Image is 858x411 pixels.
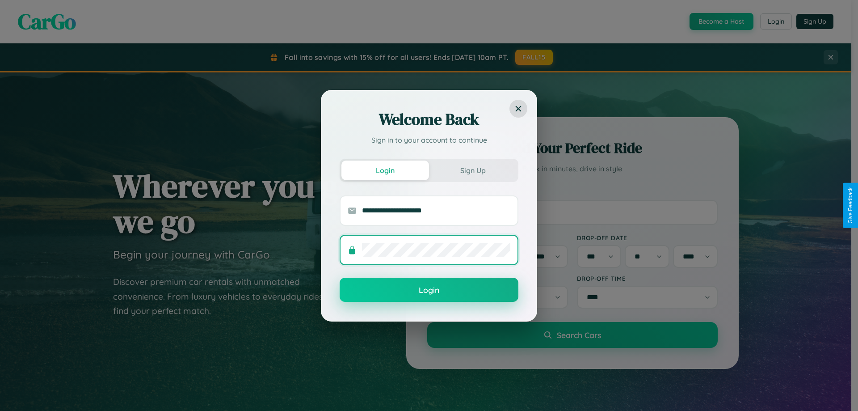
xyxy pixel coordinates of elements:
p: Sign in to your account to continue [340,135,518,145]
div: Give Feedback [847,187,854,224]
button: Login [341,161,429,180]
button: Login [340,278,518,302]
h2: Welcome Back [340,109,518,130]
button: Sign Up [429,161,517,180]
